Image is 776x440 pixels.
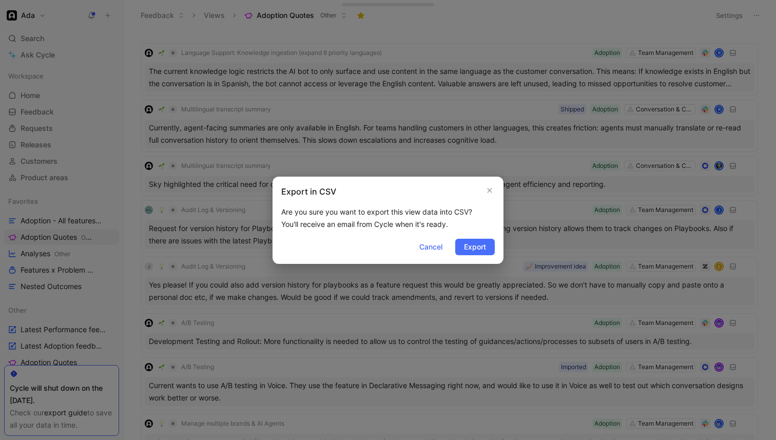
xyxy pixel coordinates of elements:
[281,185,336,198] h2: Export in CSV
[419,241,442,253] span: Cancel
[464,241,486,253] span: Export
[281,206,495,231] div: Are you sure you want to export this view data into CSV? You'll receive an email from Cycle when ...
[411,239,451,255] button: Cancel
[455,239,495,255] button: Export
